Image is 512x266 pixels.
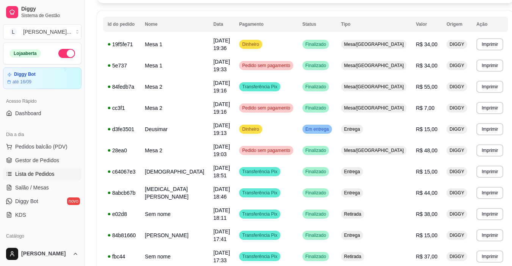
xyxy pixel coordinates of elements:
[337,17,412,32] th: Tipo
[448,253,466,260] span: DIGGY
[448,126,466,132] span: DIGGY
[241,84,279,90] span: Transferência Pix
[140,55,209,76] td: Mesa 1
[235,17,298,32] th: Pagamento
[15,197,38,205] span: Diggy Bot
[241,126,261,132] span: Dinheiro
[304,126,330,132] span: Em entrega
[416,126,437,132] span: R$ 15,00
[108,104,136,112] div: cc3f1
[343,147,406,153] span: Mesa/[GEOGRAPHIC_DATA]
[3,141,81,153] button: Pedidos balcão (PDV)
[108,232,136,239] div: 84b81660
[448,211,466,217] span: DIGGY
[3,195,81,207] a: Diggy Botnovo
[140,140,209,161] td: Mesa 2
[9,49,41,58] div: Loja aberta
[241,147,292,153] span: Pedido sem pagamento
[3,245,81,263] button: [PERSON_NAME]
[304,211,328,217] span: Finalizado
[343,211,363,217] span: Retirada
[343,169,362,175] span: Entrega
[13,79,31,85] article: até 16/09
[416,41,437,47] span: R$ 34,00
[213,101,230,115] span: [DATE] 19:16
[108,62,136,69] div: 5e737
[241,63,292,69] span: Pedido sem pagamento
[448,232,466,238] span: DIGGY
[416,169,437,175] span: R$ 15,00
[108,83,136,91] div: 84fedb7a
[108,125,136,133] div: d3fe3501
[476,229,503,241] button: Imprimir
[476,187,503,199] button: Imprimir
[140,76,209,97] td: Mesa 2
[3,128,81,141] div: Dia a dia
[476,102,503,114] button: Imprimir
[108,189,136,197] div: 8abcb67b
[213,207,230,221] span: [DATE] 18:11
[476,208,503,220] button: Imprimir
[241,41,261,47] span: Dinheiro
[3,95,81,107] div: Acesso Rápido
[343,126,362,132] span: Entrega
[21,13,78,19] span: Sistema de Gestão
[298,17,337,32] th: Status
[343,190,362,196] span: Entrega
[108,210,136,218] div: e02d8
[140,97,209,119] td: Mesa 2
[241,211,279,217] span: Transferência Pix
[21,250,69,257] span: [PERSON_NAME]
[476,59,503,72] button: Imprimir
[21,6,78,13] span: Diggy
[213,165,230,178] span: [DATE] 18:51
[213,250,230,263] span: [DATE] 17:33
[343,232,362,238] span: Entrega
[9,28,17,36] span: L
[241,253,279,260] span: Transferência Pix
[304,253,328,260] span: Finalizado
[15,156,59,164] span: Gestor de Pedidos
[304,232,328,238] span: Finalizado
[3,154,81,166] a: Gestor de Pedidos
[416,232,437,238] span: R$ 15,00
[416,63,437,69] span: R$ 34,00
[416,190,437,196] span: R$ 44,00
[416,147,437,153] span: R$ 48,00
[448,147,466,153] span: DIGGY
[472,17,508,32] th: Ação
[108,41,136,48] div: 19f5fe71
[213,186,230,200] span: [DATE] 18:46
[140,161,209,182] td: [DEMOGRAPHIC_DATA]
[3,67,81,89] a: Diggy Botaté 16/09
[416,253,437,260] span: R$ 37,00
[343,253,363,260] span: Retirada
[140,34,209,55] td: Mesa 1
[15,110,41,117] span: Dashboard
[3,107,81,119] a: Dashboard
[213,144,230,157] span: [DATE] 19:03
[476,144,503,156] button: Imprimir
[448,41,466,47] span: DIGGY
[448,190,466,196] span: DIGGY
[209,17,235,32] th: Data
[304,84,328,90] span: Finalizado
[304,169,328,175] span: Finalizado
[108,168,136,175] div: c64067e3
[448,169,466,175] span: DIGGY
[476,38,503,50] button: Imprimir
[304,190,328,196] span: Finalizado
[3,3,81,21] a: DiggySistema de Gestão
[411,17,442,32] th: Valor
[448,105,466,111] span: DIGGY
[241,105,292,111] span: Pedido sem pagamento
[241,190,279,196] span: Transferência Pix
[343,41,406,47] span: Mesa/[GEOGRAPHIC_DATA]
[140,225,209,246] td: [PERSON_NAME]
[108,147,136,154] div: 28ea0
[140,17,209,32] th: Nome
[213,38,230,51] span: [DATE] 19:36
[241,169,279,175] span: Transferência Pix
[304,41,328,47] span: Finalizado
[140,119,209,140] td: Deusimar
